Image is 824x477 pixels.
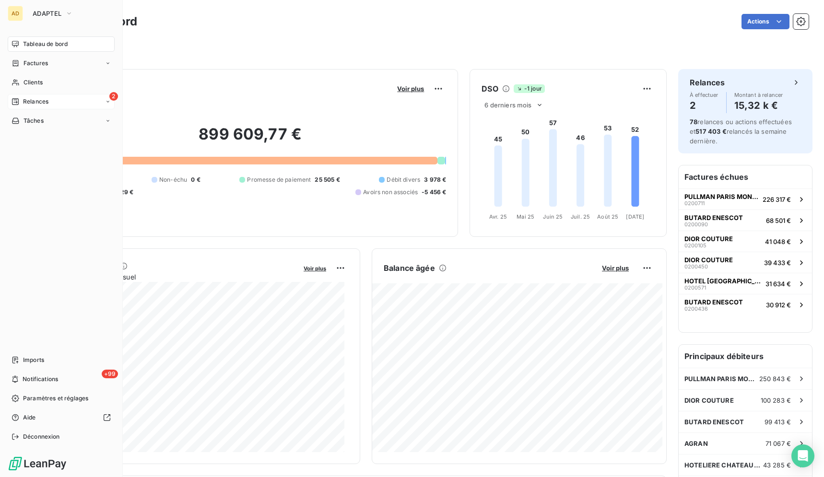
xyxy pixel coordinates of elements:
[8,410,115,425] a: Aide
[684,200,705,206] span: 0200711
[8,6,23,21] div: AD
[684,243,706,248] span: 0200105
[679,165,812,188] h6: Factures échues
[679,209,812,231] button: BUTARD ENESCOT020009068 501 €
[679,345,812,368] h6: Principaux débiteurs
[33,10,61,17] span: ADAPTEL
[679,231,812,252] button: DIOR COUTURE020010541 048 €
[684,375,759,383] span: PULLMAN PARIS MONTPARNASSE
[761,396,791,404] span: 100 283 €
[679,188,812,209] button: PULLMAN PARIS MONTPARNASSE0200711226 317 €
[24,78,43,87] span: Clients
[482,83,498,94] h6: DSO
[765,280,791,288] span: 31 634 €
[766,301,791,309] span: 30 912 €
[489,213,507,220] tspan: Avr. 25
[684,235,733,243] span: DIOR COUTURE
[599,264,632,272] button: Voir plus
[765,440,791,447] span: 71 067 €
[764,259,791,267] span: 39 433 €
[543,213,563,220] tspan: Juin 25
[684,461,763,469] span: HOTELIERE CHATEAUBRIAN
[517,213,535,220] tspan: Mai 25
[734,92,783,98] span: Montant à relancer
[571,213,590,220] tspan: Juil. 25
[684,285,706,291] span: 0200571
[684,193,759,200] span: PULLMAN PARIS MONTPARNASSE
[301,264,329,272] button: Voir plus
[684,277,762,285] span: HOTEL [GEOGRAPHIC_DATA]
[684,306,708,312] span: 0200436
[602,264,629,272] span: Voir plus
[387,175,420,184] span: Débit divers
[54,125,446,153] h2: 899 609,77 €
[191,175,200,184] span: 0 €
[684,440,708,447] span: AGRAN
[679,252,812,273] button: DIOR COUTURE020045039 433 €
[742,14,789,29] button: Actions
[315,175,340,184] span: 25 505 €
[109,92,118,101] span: 2
[23,356,44,364] span: Imports
[734,98,783,113] h4: 15,32 k €
[690,118,792,145] span: relances ou actions effectuées et relancés la semaine dernière.
[679,294,812,315] button: BUTARD ENESCOT020043630 912 €
[684,256,733,264] span: DIOR COUTURE
[684,396,734,404] span: DIOR COUTURE
[23,394,88,403] span: Paramètres et réglages
[626,213,645,220] tspan: [DATE]
[304,265,326,272] span: Voir plus
[24,116,44,125] span: Tâches
[684,298,743,306] span: BUTARD ENESCOT
[422,188,446,197] span: -5 456 €
[23,413,36,422] span: Aide
[765,238,791,245] span: 41 048 €
[684,214,743,221] span: BUTARD ENESCOT
[690,118,697,126] span: 78
[424,175,446,184] span: 3 978 €
[102,370,118,378] span: +99
[24,59,48,68] span: Factures
[684,221,708,227] span: 0200090
[679,273,812,294] button: HOTEL [GEOGRAPHIC_DATA]020057131 634 €
[23,375,58,384] span: Notifications
[363,188,418,197] span: Avoirs non associés
[54,272,297,282] span: Chiffre d'affaires mensuel
[791,444,814,467] div: Open Intercom Messenger
[23,40,68,48] span: Tableau de bord
[765,418,791,426] span: 99 413 €
[759,375,791,383] span: 250 843 €
[159,175,187,184] span: Non-échu
[690,77,725,88] h6: Relances
[690,92,718,98] span: À effectuer
[384,262,435,274] h6: Balance âgée
[397,85,424,93] span: Voir plus
[23,97,48,106] span: Relances
[23,432,60,441] span: Déconnexion
[763,461,791,469] span: 43 285 €
[8,456,67,471] img: Logo LeanPay
[684,264,708,269] span: 0200450
[247,175,311,184] span: Promesse de paiement
[766,217,791,224] span: 68 501 €
[514,84,545,93] span: -1 jour
[695,128,726,135] span: 517 403 €
[763,196,791,203] span: 226 317 €
[684,418,744,426] span: BUTARD ENESCOT
[598,213,619,220] tspan: Août 25
[690,98,718,113] h4: 2
[394,84,427,93] button: Voir plus
[484,101,531,109] span: 6 derniers mois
